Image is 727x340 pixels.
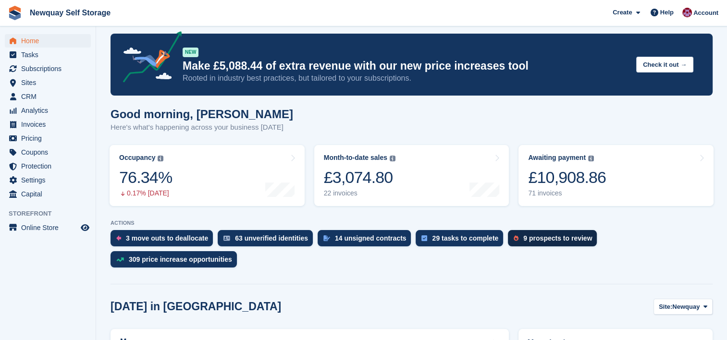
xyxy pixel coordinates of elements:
[390,156,395,161] img: icon-info-grey-7440780725fd019a000dd9b08b2336e03edf1995a4989e88bcd33f0948082b44.svg
[110,145,305,206] a: Occupancy 76.34% 0.17% [DATE]
[21,221,79,234] span: Online Store
[8,6,22,20] img: stora-icon-8386f47178a22dfd0bd8f6a31ec36ba5ce8667c1dd55bd0f319d3a0aa187defe.svg
[115,31,182,86] img: price-adjustments-announcement-icon-8257ccfd72463d97f412b2fc003d46551f7dbcb40ab6d574587a9cd5c0d94...
[416,230,508,251] a: 29 tasks to complete
[636,57,693,73] button: Check it out →
[21,104,79,117] span: Analytics
[119,154,155,162] div: Occupancy
[613,8,632,17] span: Create
[5,62,91,75] a: menu
[26,5,114,21] a: Newquay Self Storage
[5,221,91,234] a: menu
[672,302,700,312] span: Newquay
[653,299,713,315] button: Site: Newquay
[119,189,172,197] div: 0.17% [DATE]
[318,230,416,251] a: 14 unsigned contracts
[183,73,628,84] p: Rooted in industry best practices, but tailored to your subscriptions.
[508,230,602,251] a: 9 prospects to review
[693,8,718,18] span: Account
[324,154,387,162] div: Month-to-date sales
[119,168,172,187] div: 76.34%
[111,251,242,272] a: 309 price increase opportunities
[235,234,308,242] div: 63 unverified identities
[5,132,91,145] a: menu
[518,145,714,206] a: Awaiting payment £10,908.86 71 invoices
[21,62,79,75] span: Subscriptions
[21,173,79,187] span: Settings
[5,159,91,173] a: menu
[5,90,91,103] a: menu
[183,59,628,73] p: Make £5,088.44 of extra revenue with our new price increases tool
[111,220,713,226] p: ACTIONS
[5,118,91,131] a: menu
[432,234,498,242] div: 29 tasks to complete
[21,132,79,145] span: Pricing
[5,34,91,48] a: menu
[421,235,427,241] img: task-75834270c22a3079a89374b754ae025e5fb1db73e45f91037f5363f120a921f8.svg
[588,156,594,161] img: icon-info-grey-7440780725fd019a000dd9b08b2336e03edf1995a4989e88bcd33f0948082b44.svg
[21,118,79,131] span: Invoices
[5,146,91,159] a: menu
[523,234,592,242] div: 9 prospects to review
[21,76,79,89] span: Sites
[659,302,672,312] span: Site:
[5,48,91,61] a: menu
[116,257,124,262] img: price_increase_opportunities-93ffe204e8149a01c8c9dc8f82e8f89637d9d84a8eef4429ea346261dce0b2c0.svg
[21,187,79,201] span: Capital
[528,154,586,162] div: Awaiting payment
[314,145,509,206] a: Month-to-date sales £3,074.80 22 invoices
[111,122,293,133] p: Here's what's happening across your business [DATE]
[9,209,96,219] span: Storefront
[5,173,91,187] a: menu
[528,168,606,187] div: £10,908.86
[660,8,674,17] span: Help
[21,48,79,61] span: Tasks
[21,146,79,159] span: Coupons
[111,108,293,121] h1: Good morning, [PERSON_NAME]
[158,156,163,161] img: icon-info-grey-7440780725fd019a000dd9b08b2336e03edf1995a4989e88bcd33f0948082b44.svg
[21,90,79,103] span: CRM
[528,189,606,197] div: 71 invoices
[116,235,121,241] img: move_outs_to_deallocate_icon-f764333ba52eb49d3ac5e1228854f67142a1ed5810a6f6cc68b1a99e826820c5.svg
[21,159,79,173] span: Protection
[218,230,318,251] a: 63 unverified identities
[5,104,91,117] a: menu
[324,189,395,197] div: 22 invoices
[335,234,407,242] div: 14 unsigned contracts
[111,300,281,313] h2: [DATE] in [GEOGRAPHIC_DATA]
[5,187,91,201] a: menu
[323,235,330,241] img: contract_signature_icon-13c848040528278c33f63329250d36e43548de30e8caae1d1a13099fd9432cc5.svg
[5,76,91,89] a: menu
[682,8,692,17] img: Paul Upson
[514,235,518,241] img: prospect-51fa495bee0391a8d652442698ab0144808aea92771e9ea1ae160a38d050c398.svg
[111,230,218,251] a: 3 move outs to deallocate
[21,34,79,48] span: Home
[223,235,230,241] img: verify_identity-adf6edd0f0f0b5bbfe63781bf79b02c33cf7c696d77639b501bdc392416b5a36.svg
[126,234,208,242] div: 3 move outs to deallocate
[79,222,91,233] a: Preview store
[129,255,232,263] div: 309 price increase opportunities
[183,48,198,57] div: NEW
[324,168,395,187] div: £3,074.80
